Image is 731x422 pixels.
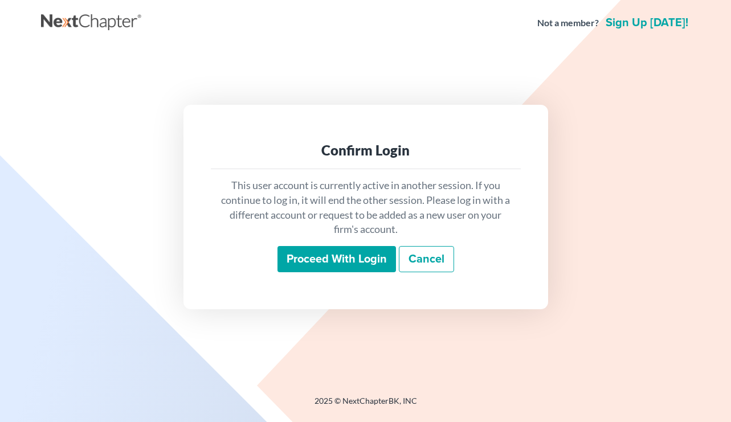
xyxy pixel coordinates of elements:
a: Cancel [399,246,454,272]
a: Sign up [DATE]! [603,17,691,28]
strong: Not a member? [537,17,599,30]
div: 2025 © NextChapterBK, INC [41,395,691,416]
p: This user account is currently active in another session. If you continue to log in, it will end ... [220,178,512,237]
div: Confirm Login [220,141,512,159]
input: Proceed with login [277,246,396,272]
